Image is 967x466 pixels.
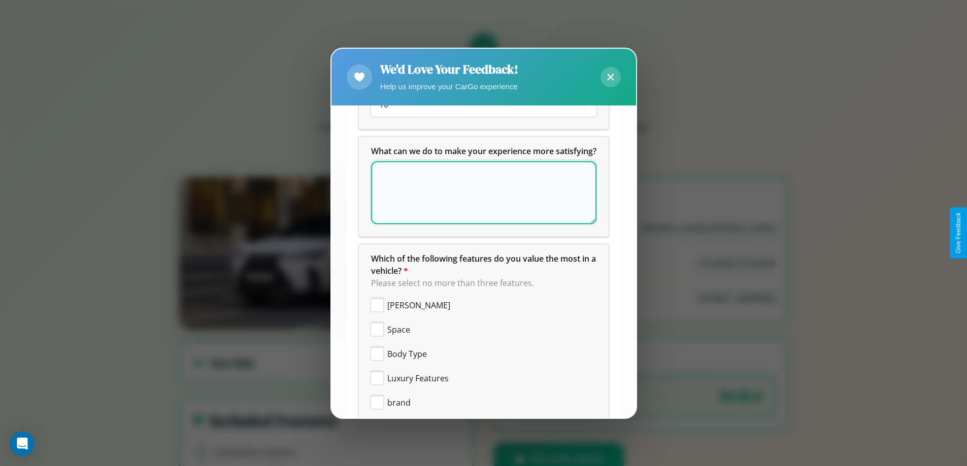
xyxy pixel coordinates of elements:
[387,299,450,311] span: [PERSON_NAME]
[371,277,534,289] span: Please select no more than three features.
[371,253,598,276] span: Which of the following features do you value the most in a vehicle?
[380,80,518,93] p: Help us improve your CarGo experience
[955,212,962,254] div: Give Feedback
[10,432,35,456] div: Open Intercom Messenger
[371,146,596,157] span: What can we do to make your experience more satisfying?
[387,324,410,336] span: Space
[387,348,427,360] span: Body Type
[379,99,388,110] span: 10
[387,372,449,384] span: Luxury Features
[387,397,411,409] span: brand
[380,61,518,78] h2: We'd Love Your Feedback!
